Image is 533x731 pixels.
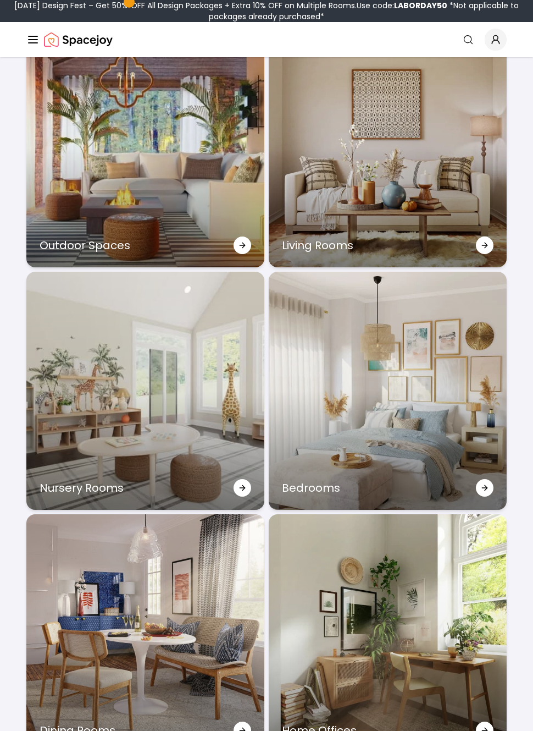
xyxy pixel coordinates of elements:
a: Outdoor SpacesOutdoor Spaces [26,30,264,268]
a: BedroomsBedrooms [269,272,507,510]
nav: Global [26,22,507,57]
p: Outdoor Spaces [40,238,130,254]
a: Living RoomsLiving Rooms [269,30,507,268]
img: Spacejoy Logo [44,29,113,51]
p: Nursery Rooms [40,481,124,496]
p: Bedrooms [282,481,340,496]
a: Nursery RoomsNursery Rooms [26,272,264,510]
a: Spacejoy [44,29,113,51]
p: Living Rooms [282,238,353,254]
